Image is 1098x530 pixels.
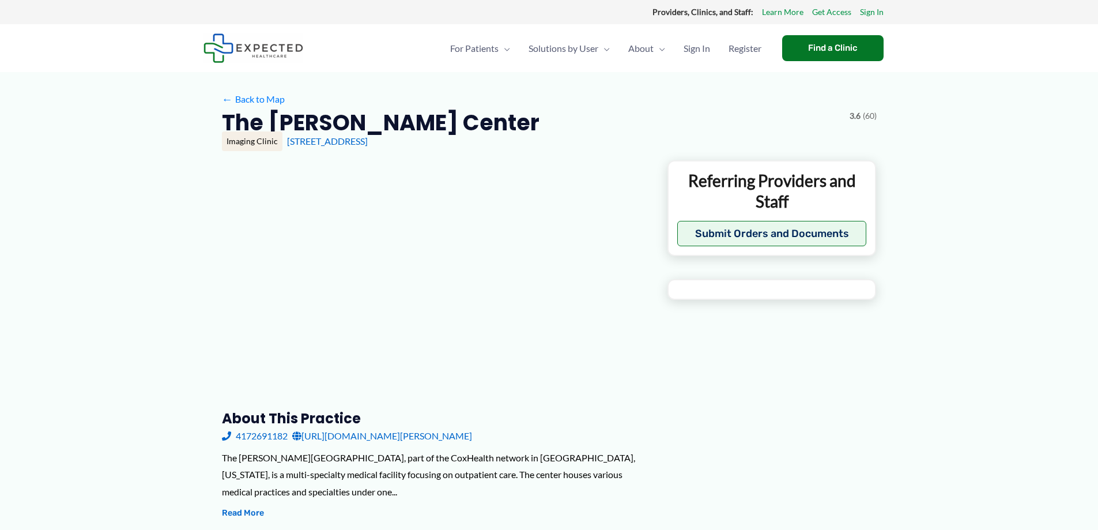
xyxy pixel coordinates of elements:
span: ← [222,93,233,104]
nav: Primary Site Navigation [441,28,771,69]
div: Imaging Clinic [222,131,282,151]
h3: About this practice [222,409,649,427]
span: Sign In [684,28,710,69]
span: Solutions by User [529,28,598,69]
span: (60) [863,108,877,123]
a: Get Access [812,5,851,20]
span: For Patients [450,28,499,69]
p: Referring Providers and Staff [677,170,867,212]
a: Solutions by UserMenu Toggle [519,28,619,69]
span: Menu Toggle [598,28,610,69]
button: Submit Orders and Documents [677,221,867,246]
span: About [628,28,654,69]
a: Sign In [860,5,884,20]
a: For PatientsMenu Toggle [441,28,519,69]
span: 3.6 [850,108,861,123]
a: Register [719,28,771,69]
span: Register [729,28,761,69]
a: ←Back to Map [222,91,285,108]
div: The [PERSON_NAME][GEOGRAPHIC_DATA], part of the CoxHealth network in [GEOGRAPHIC_DATA], [US_STATE... [222,449,649,501]
a: Sign In [674,28,719,69]
a: [URL][DOMAIN_NAME][PERSON_NAME] [292,427,472,445]
strong: Providers, Clinics, and Staff: [652,7,753,17]
a: [STREET_ADDRESS] [287,136,368,146]
span: Menu Toggle [499,28,510,69]
a: 4172691182 [222,427,288,445]
a: Find a Clinic [782,35,884,61]
span: Menu Toggle [654,28,665,69]
img: Expected Healthcare Logo - side, dark font, small [203,33,303,63]
a: Learn More [762,5,803,20]
h2: The [PERSON_NAME] Center [222,108,539,137]
button: Read More [222,506,264,520]
a: AboutMenu Toggle [619,28,674,69]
